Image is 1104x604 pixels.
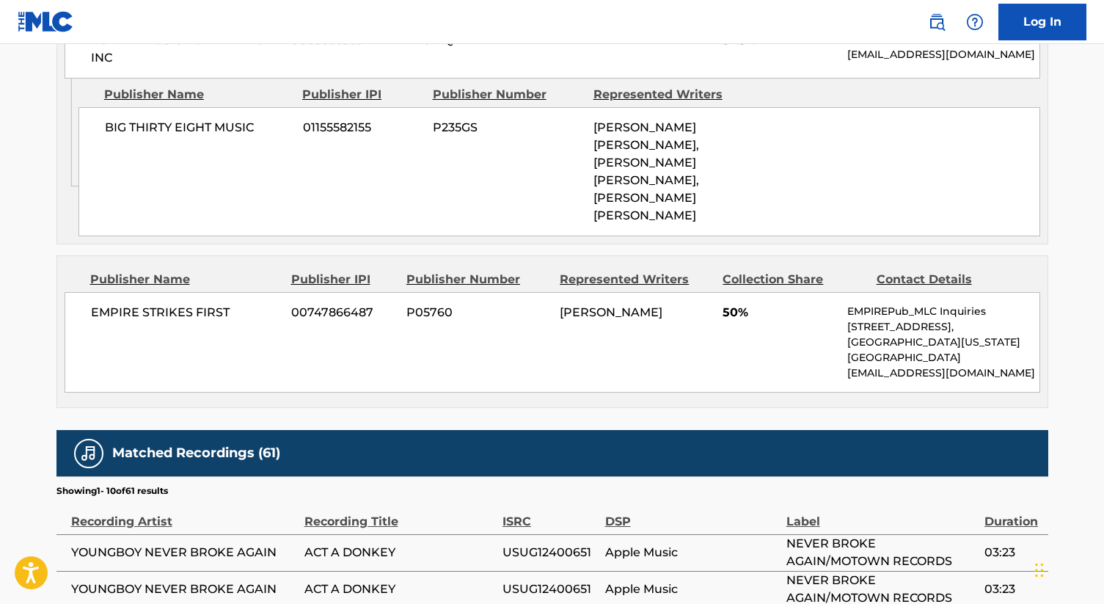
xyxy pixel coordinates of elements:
span: NEVER BROKE AGAIN/MOTOWN RECORDS [786,535,977,570]
div: Label [786,498,977,531]
img: MLC Logo [18,11,74,32]
div: ISRC [502,498,598,531]
div: Contact Details [877,271,1019,288]
span: 01155582155 [303,119,422,137]
div: Duration [984,498,1041,531]
h5: Matched Recordings (61) [112,445,280,462]
span: 00747866487 [291,304,395,321]
span: 50% [723,304,836,321]
span: 03:23 [984,544,1041,561]
div: Publisher Number [433,86,582,103]
span: KOBALT MUSIC PUB AMERICA INC [91,32,281,67]
div: Recording Artist [71,498,297,531]
span: EMPIRE STRIKES FIRST [91,304,281,321]
span: ACT A DONKEY [304,581,495,598]
span: Apple Music [605,581,779,598]
p: [EMAIL_ADDRESS][DOMAIN_NAME] [847,365,1039,381]
img: search [928,13,946,31]
span: USUG12400651 [502,581,598,598]
p: [GEOGRAPHIC_DATA] [847,350,1039,365]
div: Publisher IPI [302,86,422,103]
span: BIG THIRTY EIGHT MUSIC [105,119,292,137]
div: Publisher IPI [291,271,395,288]
span: 03:23 [984,581,1041,598]
div: Publisher Name [90,271,280,288]
p: [STREET_ADDRESS], [847,319,1039,335]
span: P235GS [433,119,582,137]
div: Drag [1035,548,1044,592]
div: Represented Writers [560,271,712,288]
p: [GEOGRAPHIC_DATA][US_STATE] [847,335,1039,350]
div: Recording Title [304,498,495,531]
div: Help [960,7,990,37]
iframe: Chat Widget [1031,534,1104,604]
div: Publisher Name [104,86,291,103]
div: DSP [605,498,779,531]
span: USUG12400651 [502,544,598,561]
p: [EMAIL_ADDRESS][DOMAIN_NAME] [847,47,1039,62]
span: YOUNGBOY NEVER BROKE AGAIN [71,581,297,598]
p: Showing 1 - 10 of 61 results [56,484,168,498]
div: Represented Writers [593,86,743,103]
img: help [966,13,984,31]
span: Apple Music [605,544,779,561]
div: Collection Share [723,271,865,288]
span: P05760 [406,304,549,321]
img: Matched Recordings [80,445,98,462]
span: [PERSON_NAME] [PERSON_NAME], [PERSON_NAME] [PERSON_NAME], [PERSON_NAME] [PERSON_NAME] [593,120,699,222]
p: EMPIREPub_MLC Inquiries [847,304,1039,319]
span: [PERSON_NAME] [560,305,662,319]
div: Publisher Number [406,271,549,288]
a: Public Search [922,7,951,37]
span: YOUNGBOY NEVER BROKE AGAIN [71,544,297,561]
a: Log In [998,4,1086,40]
span: ACT A DONKEY [304,544,495,561]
